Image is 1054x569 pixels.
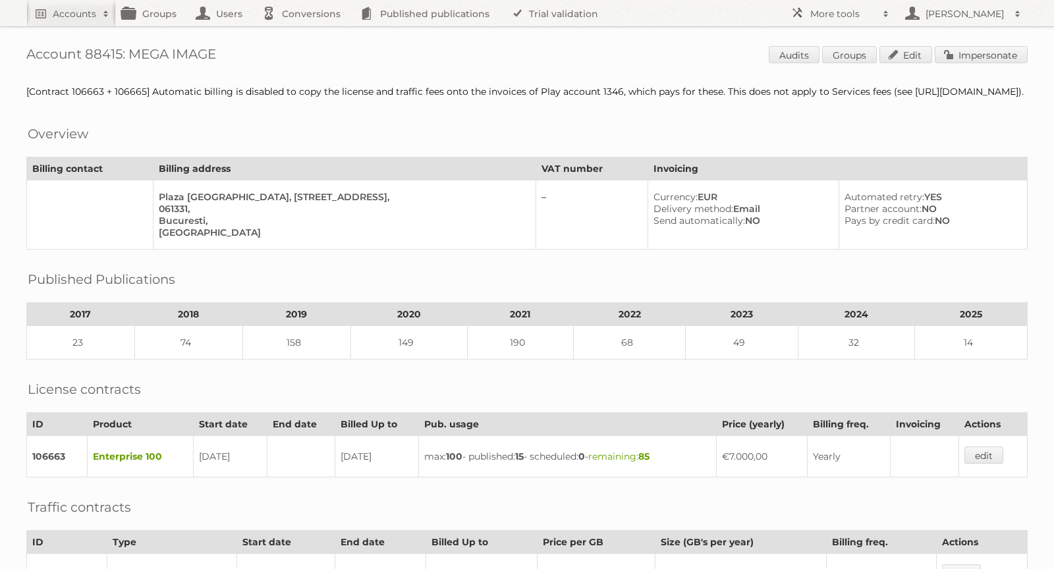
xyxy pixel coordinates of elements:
[28,269,175,289] h2: Published Publications
[638,450,650,462] strong: 85
[808,413,891,436] th: Billing freq.
[648,157,1027,180] th: Invoicing
[890,413,959,436] th: Invoicing
[536,157,648,180] th: VAT number
[28,497,131,517] h2: Traffic contracts
[426,531,537,554] th: Billed Up to
[536,180,648,250] td: –
[242,326,350,360] td: 158
[653,215,828,227] div: NO
[937,531,1028,554] th: Actions
[159,227,525,238] div: [GEOGRAPHIC_DATA]
[134,326,242,360] td: 74
[153,157,536,180] th: Billing address
[335,413,419,436] th: Billed Up to
[935,46,1028,63] a: Impersonate
[915,326,1028,360] td: 14
[335,531,426,554] th: End date
[242,303,350,326] th: 2019
[418,436,716,477] td: max: - published: - scheduled: -
[578,450,585,462] strong: 0
[418,413,716,436] th: Pub. usage
[26,46,1028,66] h1: Account 88415: MEGA IMAGE
[655,531,826,554] th: Size (GB's per year)
[915,303,1028,326] th: 2025
[28,379,141,399] h2: License contracts
[159,215,525,227] div: Bucuresti,
[159,203,525,215] div: 061331,
[808,436,891,477] td: Yearly
[798,303,914,326] th: 2024
[845,215,1016,227] div: NO
[27,157,153,180] th: Billing contact
[845,215,935,227] span: Pays by credit card:
[653,191,698,203] span: Currency:
[267,413,335,436] th: End date
[236,531,335,554] th: Start date
[88,413,193,436] th: Product
[193,436,267,477] td: [DATE]
[769,46,819,63] a: Audits
[845,203,1016,215] div: NO
[27,303,135,326] th: 2017
[446,450,462,462] strong: 100
[27,436,88,477] td: 106663
[798,326,914,360] td: 32
[28,124,88,144] h2: Overview
[686,326,798,360] td: 49
[573,326,686,360] td: 68
[515,450,524,462] strong: 15
[653,203,828,215] div: Email
[653,215,745,227] span: Send automatically:
[134,303,242,326] th: 2018
[879,46,932,63] a: Edit
[922,7,1008,20] h2: [PERSON_NAME]
[810,7,876,20] h2: More tools
[588,450,650,462] span: remaining:
[53,7,96,20] h2: Accounts
[822,46,877,63] a: Groups
[335,436,419,477] td: [DATE]
[826,531,937,554] th: Billing freq.
[717,413,808,436] th: Price (yearly)
[88,436,193,477] td: Enterprise 100
[350,326,467,360] td: 149
[653,191,828,203] div: EUR
[653,203,733,215] span: Delivery method:
[538,531,655,554] th: Price per GB
[159,191,525,203] div: Plaza [GEOGRAPHIC_DATA], [STREET_ADDRESS],
[845,191,1016,203] div: YES
[193,413,267,436] th: Start date
[350,303,467,326] th: 2020
[27,413,88,436] th: ID
[845,203,922,215] span: Partner account:
[468,303,574,326] th: 2021
[845,191,924,203] span: Automated retry:
[27,326,135,360] td: 23
[27,531,107,554] th: ID
[26,86,1028,97] div: [Contract 106663 + 106665] Automatic billing is disabled to copy the license and traffic fees ont...
[959,413,1028,436] th: Actions
[107,531,236,554] th: Type
[686,303,798,326] th: 2023
[717,436,808,477] td: €7.000,00
[573,303,686,326] th: 2022
[964,447,1003,464] a: edit
[468,326,574,360] td: 190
